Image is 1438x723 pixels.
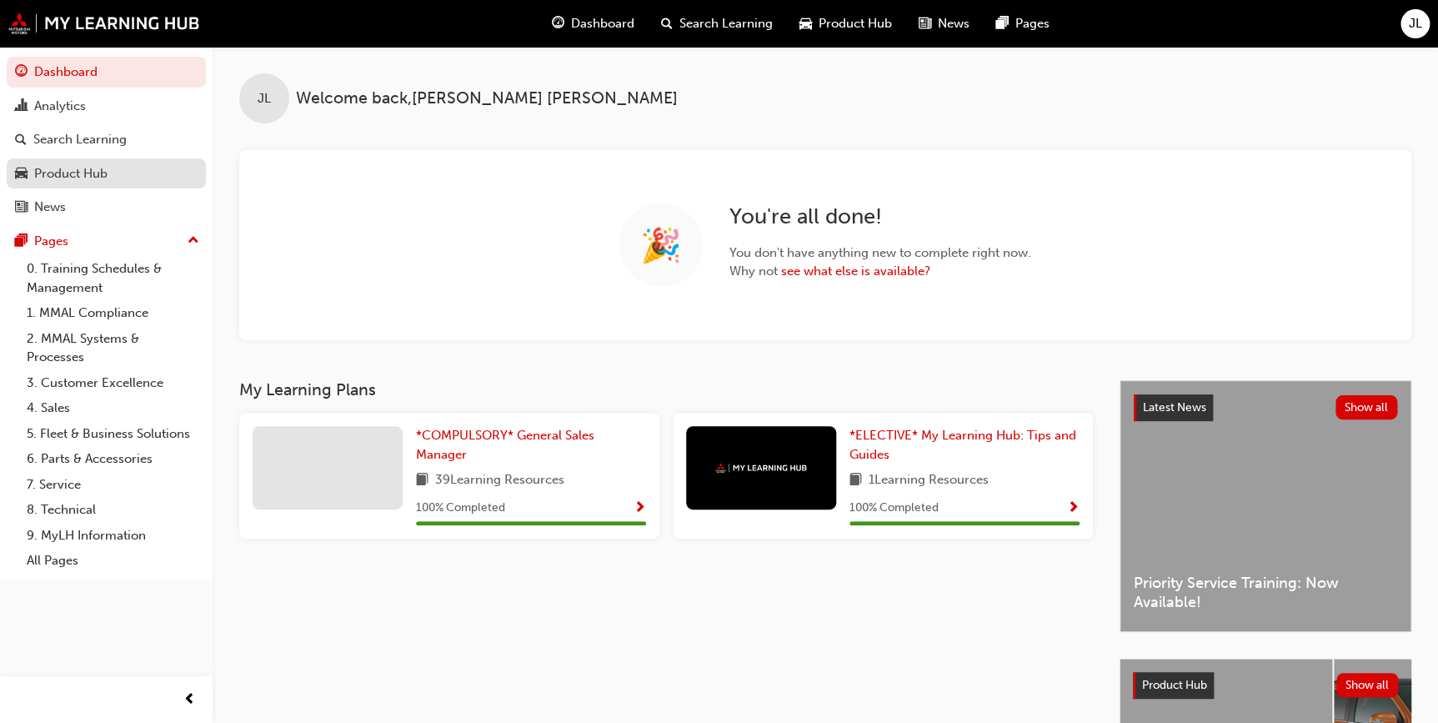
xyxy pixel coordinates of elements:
div: News [34,198,66,217]
a: Product HubShow all [1133,672,1398,699]
a: 5. Fleet & Business Solutions [20,421,206,447]
a: 2. MMAL Systems & Processes [20,326,206,370]
span: Welcome back , [PERSON_NAME] [PERSON_NAME] [296,89,678,108]
button: Pages [7,226,206,257]
span: pages-icon [996,13,1009,34]
span: guage-icon [15,65,28,80]
span: Search Learning [679,14,773,33]
span: Product Hub [1142,678,1207,692]
span: pages-icon [15,234,28,249]
a: 9. MyLH Information [20,523,206,549]
div: Search Learning [33,130,127,149]
img: mmal [8,13,200,34]
span: search-icon [661,13,673,34]
h3: My Learning Plans [239,380,1093,399]
span: book-icon [849,470,862,491]
div: Analytics [34,97,86,116]
span: Why not [729,262,1031,281]
button: Show all [1335,395,1398,419]
span: Show Progress [634,501,646,516]
span: up-icon [188,230,199,252]
a: pages-iconPages [983,7,1063,41]
a: Latest NewsShow all [1134,394,1397,421]
span: Latest News [1143,400,1206,414]
img: mmal [715,463,807,474]
a: search-iconSearch Learning [648,7,786,41]
a: 1. MMAL Compliance [20,300,206,326]
button: JL [1400,9,1430,38]
button: Show all [1336,673,1399,697]
a: 4. Sales [20,395,206,421]
div: Pages [34,232,68,251]
span: 39 Learning Resources [435,470,564,491]
a: *COMPULSORY* General Sales Manager [416,426,646,464]
span: search-icon [15,133,27,148]
span: News [938,14,970,33]
span: book-icon [416,470,428,491]
div: Product Hub [34,164,108,183]
a: 7. Service [20,472,206,498]
span: Product Hub [819,14,892,33]
a: Dashboard [7,57,206,88]
a: Product Hub [7,158,206,189]
span: *COMPULSORY* General Sales Manager [416,428,594,462]
a: Latest NewsShow allPriority Service Training: Now Available! [1120,380,1411,632]
span: Priority Service Training: Now Available! [1134,574,1397,611]
a: car-iconProduct Hub [786,7,905,41]
span: chart-icon [15,99,28,114]
a: see what else is available? [781,264,930,279]
span: Dashboard [571,14,634,33]
a: Analytics [7,91,206,122]
a: *ELECTIVE* My Learning Hub: Tips and Guides [849,426,1080,464]
span: Show Progress [1067,501,1080,516]
a: guage-iconDashboard [539,7,648,41]
a: news-iconNews [905,7,983,41]
span: You don't have anything new to complete right now. [729,244,1031,263]
h2: You're all done! [729,203,1031,230]
a: 3. Customer Excellence [20,370,206,396]
span: *ELECTIVE* My Learning Hub: Tips and Guides [849,428,1076,462]
button: DashboardAnalyticsSearch LearningProduct HubNews [7,53,206,226]
a: 0. Training Schedules & Management [20,256,206,300]
span: JL [258,89,271,108]
a: 6. Parts & Accessories [20,446,206,472]
a: All Pages [20,548,206,574]
a: News [7,192,206,223]
button: Show Progress [1067,498,1080,519]
span: 100 % Completed [416,499,505,518]
span: car-icon [15,167,28,182]
span: 1 Learning Resources [869,470,989,491]
button: Show Progress [634,498,646,519]
span: 100 % Completed [849,499,939,518]
a: 8. Technical [20,497,206,523]
span: news-icon [919,13,931,34]
span: news-icon [15,200,28,215]
span: Pages [1015,14,1050,33]
span: JL [1409,14,1422,33]
span: 🎉 [640,236,682,255]
a: Search Learning [7,124,206,155]
span: car-icon [799,13,812,34]
span: guage-icon [552,13,564,34]
span: prev-icon [183,690,196,710]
